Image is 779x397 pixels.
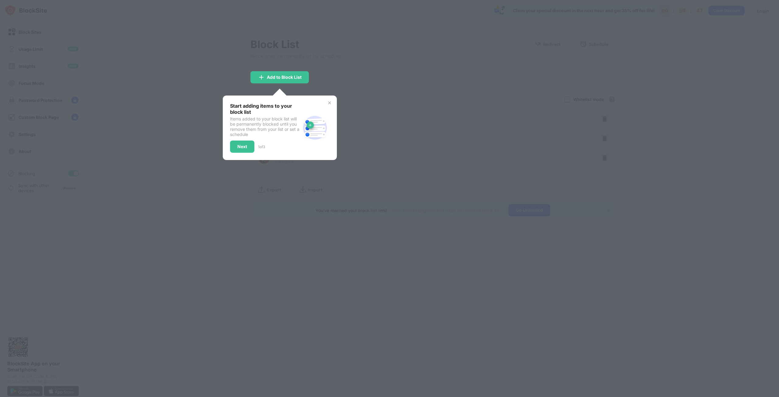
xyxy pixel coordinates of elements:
img: block-site.svg [300,113,330,142]
div: Start adding items to your block list [230,103,300,115]
div: Add to Block List [267,75,302,80]
div: Next [237,144,247,149]
div: Items added to your block list will be permanently blocked until you remove them from your list o... [230,116,300,137]
div: 1 of 3 [258,145,265,149]
img: x-button.svg [327,100,332,105]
